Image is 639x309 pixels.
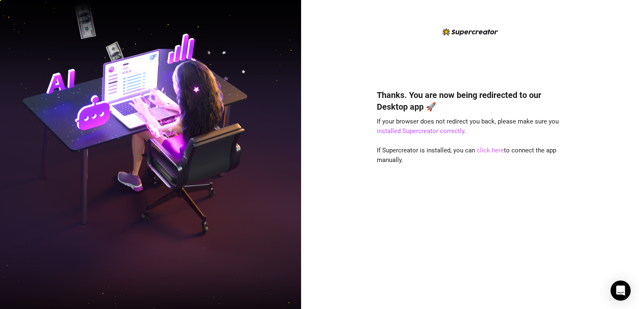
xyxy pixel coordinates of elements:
[477,147,504,154] a: click here
[442,28,498,36] img: logo-BBDzfeDw.svg
[377,118,559,135] span: If your browser does not redirect you back, please make sure you .
[611,281,631,301] div: Open Intercom Messenger
[377,89,563,113] h4: Thanks. You are now being redirected to our Desktop app 🚀
[377,127,464,135] a: installed Supercreator correctly
[377,147,556,164] span: If Supercreator is installed, you can to connect the app manually.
